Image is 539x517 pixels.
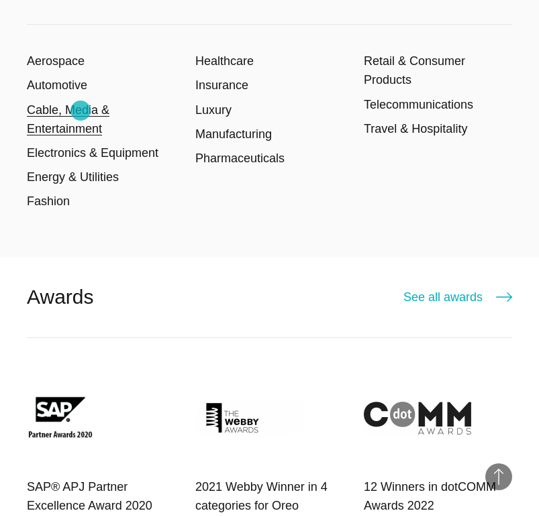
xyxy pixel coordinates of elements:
[27,477,175,515] h4: SAP® APJ Partner Excellence Award 2020
[364,122,467,135] a: Travel & Hospitality
[364,54,465,87] a: Retail & Consumer Products
[195,477,344,515] h4: 2021 Webby Winner in 4 categories for Oreo
[364,98,473,111] a: Telecommunications
[485,463,512,490] button: Back to Top
[27,146,158,160] a: Electronics & Equipment
[364,477,512,515] h4: 12 Winners in dotCOMM Awards 2022
[27,78,87,92] a: Automotive
[27,284,94,310] h2: Awards
[195,152,285,165] a: Pharmaceuticals
[195,54,254,68] a: Healthcare
[195,127,272,141] a: Manufacturing
[27,170,119,184] a: Energy & Utilities
[27,103,109,135] a: Cable, Media & Entertainment
[403,288,512,306] a: See all awards
[195,103,232,117] a: Luxury
[195,78,248,92] a: Insurance
[27,194,70,208] a: Fashion
[27,54,85,68] a: Aerospace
